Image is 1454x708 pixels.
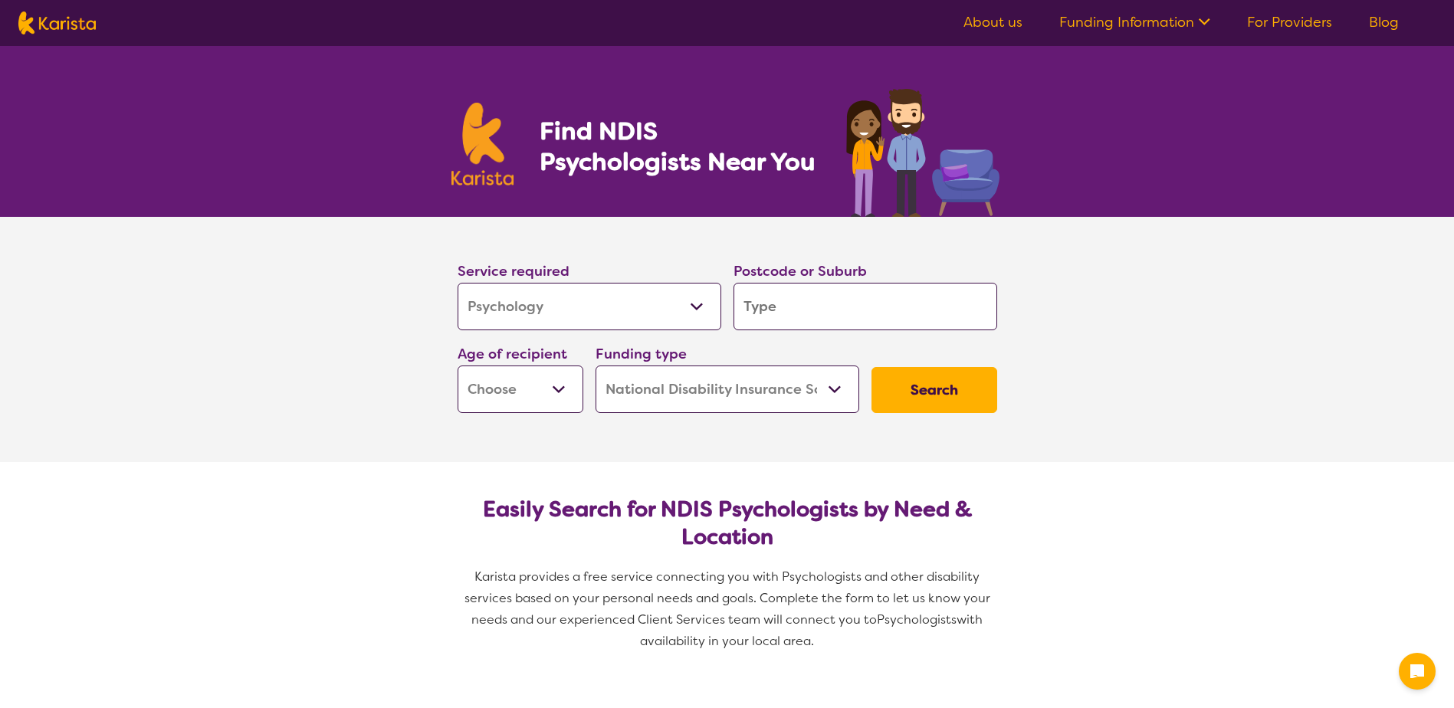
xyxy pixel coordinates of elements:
[18,11,96,34] img: Karista logo
[877,611,957,628] span: Psychologists
[734,262,867,280] label: Postcode or Suburb
[734,283,997,330] input: Type
[458,262,569,280] label: Service required
[1247,13,1332,31] a: For Providers
[540,116,823,177] h1: Find NDIS Psychologists Near You
[451,103,514,185] img: Karista logo
[596,345,687,363] label: Funding type
[871,367,997,413] button: Search
[1059,13,1210,31] a: Funding Information
[470,496,985,551] h2: Easily Search for NDIS Psychologists by Need & Location
[1369,13,1399,31] a: Blog
[963,13,1022,31] a: About us
[464,569,993,628] span: Karista provides a free service connecting you with Psychologists and other disability services b...
[841,83,1003,217] img: psychology
[458,345,567,363] label: Age of recipient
